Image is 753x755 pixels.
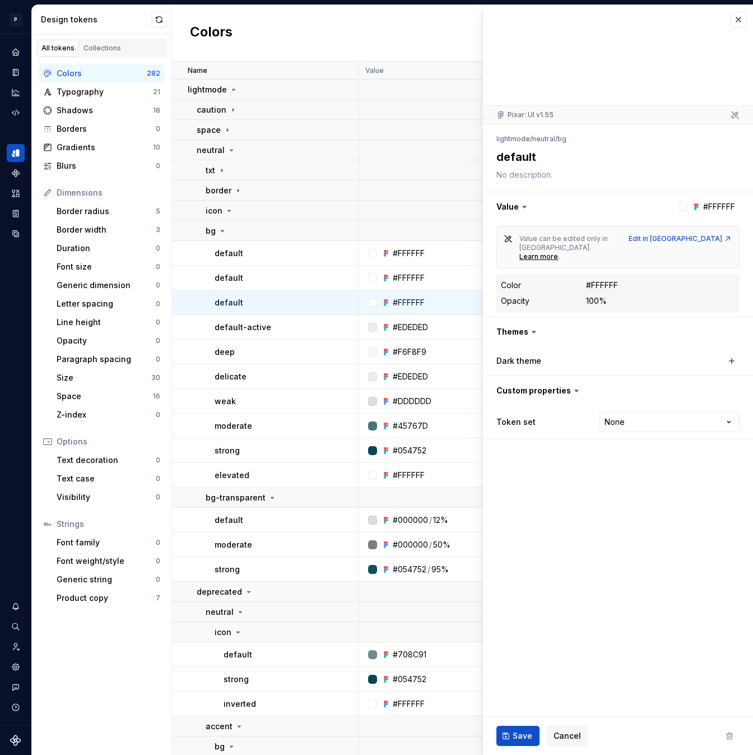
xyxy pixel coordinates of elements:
a: Letter spacing0 [52,295,165,313]
div: 0 [156,161,160,170]
a: Settings [7,658,25,676]
a: Gradients10 [39,138,165,156]
p: Name [188,66,207,75]
p: default [224,649,252,660]
div: Border width [57,224,156,235]
p: default-active [215,322,271,333]
div: / [429,539,432,550]
div: / [427,564,430,575]
a: Borders0 [39,120,165,138]
div: Duration [57,243,156,254]
a: Product copy7 [52,589,165,607]
div: 0 [156,299,160,308]
p: accent [206,721,233,732]
p: bg [215,741,225,752]
li: bg [557,135,566,143]
div: / [429,515,432,526]
label: Dark theme [496,355,541,367]
a: Line height0 [52,313,165,331]
a: Data sources [7,225,25,243]
div: Typography [57,86,153,98]
div: Border radius [57,206,156,217]
div: 0 [156,575,160,584]
a: Text decoration0 [52,451,165,469]
div: Visibility [57,492,156,503]
a: Invite team [7,638,25,656]
div: 16 [153,392,160,401]
a: Design tokens [7,144,25,162]
a: Colors282 [39,64,165,82]
li: / [555,135,557,143]
p: default [215,297,243,308]
div: #FFFFFF [586,280,618,291]
div: Font family [57,537,156,548]
div: P [9,13,22,26]
p: caution [197,104,226,115]
div: Text decoration [57,455,156,466]
p: bg-transparent [206,492,266,503]
div: #054752 [393,445,426,456]
div: #EDEDED [393,322,428,333]
p: neutral [206,606,234,618]
a: Paragraph spacing0 [52,350,165,368]
div: Generic dimension [57,280,156,291]
a: Analytics [7,84,25,101]
div: 30 [151,373,160,382]
a: Blurs0 [39,157,165,175]
div: 3 [156,225,160,234]
div: Font size [57,261,156,272]
div: #DDDDDD [393,396,431,407]
button: Cancel [546,726,588,746]
button: Contact support [7,678,25,696]
div: Space [57,391,153,402]
textarea: default [494,147,737,167]
a: Z-index0 [52,406,165,424]
span: . [558,252,560,261]
p: lightmode [188,84,227,95]
p: moderate [215,420,252,432]
button: Notifications [7,597,25,615]
a: Font weight/style0 [52,552,165,570]
a: Size30 [52,369,165,387]
div: Collections [83,44,121,53]
h2: Colors [190,23,233,43]
div: Options [57,436,160,447]
div: Opacity [501,295,529,307]
div: 0 [156,336,160,345]
p: delicate [215,371,247,382]
div: 0 [156,355,160,364]
div: #45767D [393,420,428,432]
div: Font weight/style [57,555,156,567]
div: Code automation [7,104,25,122]
p: default [215,272,243,284]
div: 0 [156,456,160,465]
div: Borders [57,123,156,135]
p: neutral [197,145,225,156]
div: #000000 [393,539,428,550]
div: All tokens [41,44,75,53]
a: Typography21 [39,83,165,101]
p: strong [224,674,249,685]
div: 5 [156,207,160,216]
div: Home [7,43,25,61]
div: 0 [156,410,160,419]
div: Shadows [57,105,153,116]
div: 100% [586,295,607,307]
p: txt [206,165,215,176]
div: #054752 [393,674,426,685]
p: weak [215,396,236,407]
p: icon [215,627,231,638]
div: #FFFFFF [393,698,425,710]
svg: Supernova Logo [10,735,21,746]
div: Color [501,280,521,291]
div: Dimensions [57,187,160,198]
div: 0 [156,262,160,271]
div: Search ⌘K [7,618,25,636]
a: Duration0 [52,239,165,257]
div: #000000 [393,515,428,526]
div: Text case [57,473,156,484]
a: Border radius5 [52,202,165,220]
